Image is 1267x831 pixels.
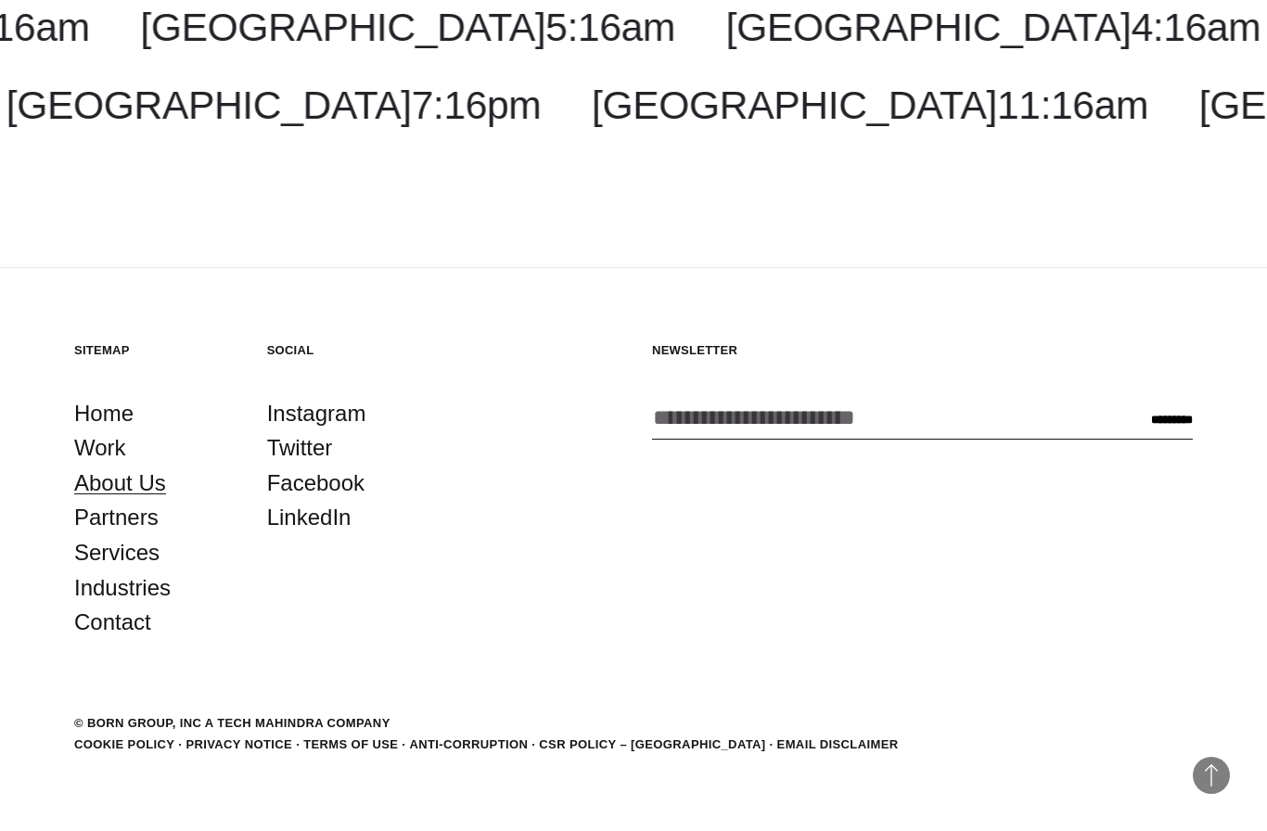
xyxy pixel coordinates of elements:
a: Home [74,396,134,431]
span: 5:16am [545,5,675,49]
a: [GEOGRAPHIC_DATA]4:16am [726,5,1261,49]
a: Facebook [267,466,365,501]
a: Email Disclaimer [777,737,899,751]
h5: Newsletter [652,342,1193,358]
a: Anti-Corruption [409,737,528,751]
a: Terms of Use [303,737,398,751]
a: About Us [74,466,166,501]
a: Services [74,535,160,570]
span: 11:16am [997,83,1148,127]
a: Instagram [267,396,366,431]
span: 7:16pm [412,83,542,127]
a: [GEOGRAPHIC_DATA]11:16am [592,83,1148,127]
a: Privacy Notice [186,737,292,751]
a: Cookie Policy [74,737,174,751]
a: Work [74,430,126,466]
a: Partners [74,500,159,535]
a: CSR POLICY – [GEOGRAPHIC_DATA] [539,737,765,751]
div: © BORN GROUP, INC A Tech Mahindra Company [74,714,390,733]
a: [GEOGRAPHIC_DATA]7:16pm [6,83,542,127]
span: 4:16am [1132,5,1261,49]
a: Contact [74,605,151,640]
a: [GEOGRAPHIC_DATA]5:16am [140,5,675,49]
button: Back to Top [1193,757,1230,794]
a: Twitter [267,430,333,466]
h5: Sitemap [74,342,230,358]
h5: Social [267,342,423,358]
a: LinkedIn [267,500,352,535]
a: Industries [74,570,171,606]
